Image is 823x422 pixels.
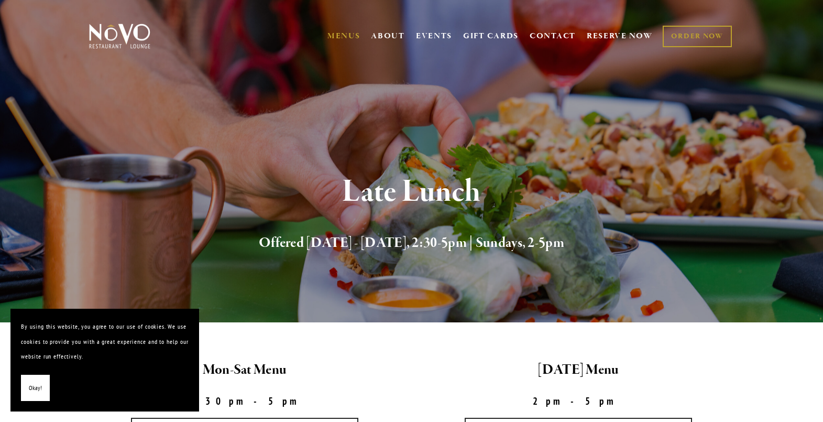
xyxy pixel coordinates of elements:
[10,309,199,412] section: Cookie banner
[663,26,731,47] a: ORDER NOW
[21,319,189,364] p: By using this website, you agree to our use of cookies. We use cookies to provide you with a grea...
[530,26,576,46] a: CONTACT
[327,31,360,41] a: MENUS
[463,26,519,46] a: GIFT CARDS
[106,232,717,254] h2: Offered [DATE] - [DATE], 2:30-5pm | Sundays, 2-5pm
[182,395,307,407] strong: 2:30pm-5pm
[87,359,403,381] h2: Mon-Sat Menu
[371,31,405,41] a: ABOUT
[533,395,624,407] strong: 2pm-5pm
[421,359,737,381] h2: [DATE] Menu
[416,31,452,41] a: EVENTS
[21,375,50,402] button: Okay!
[29,381,42,396] span: Okay!
[587,26,653,46] a: RESERVE NOW
[87,23,152,49] img: Novo Restaurant &amp; Lounge
[106,175,717,209] h1: Late Lunch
